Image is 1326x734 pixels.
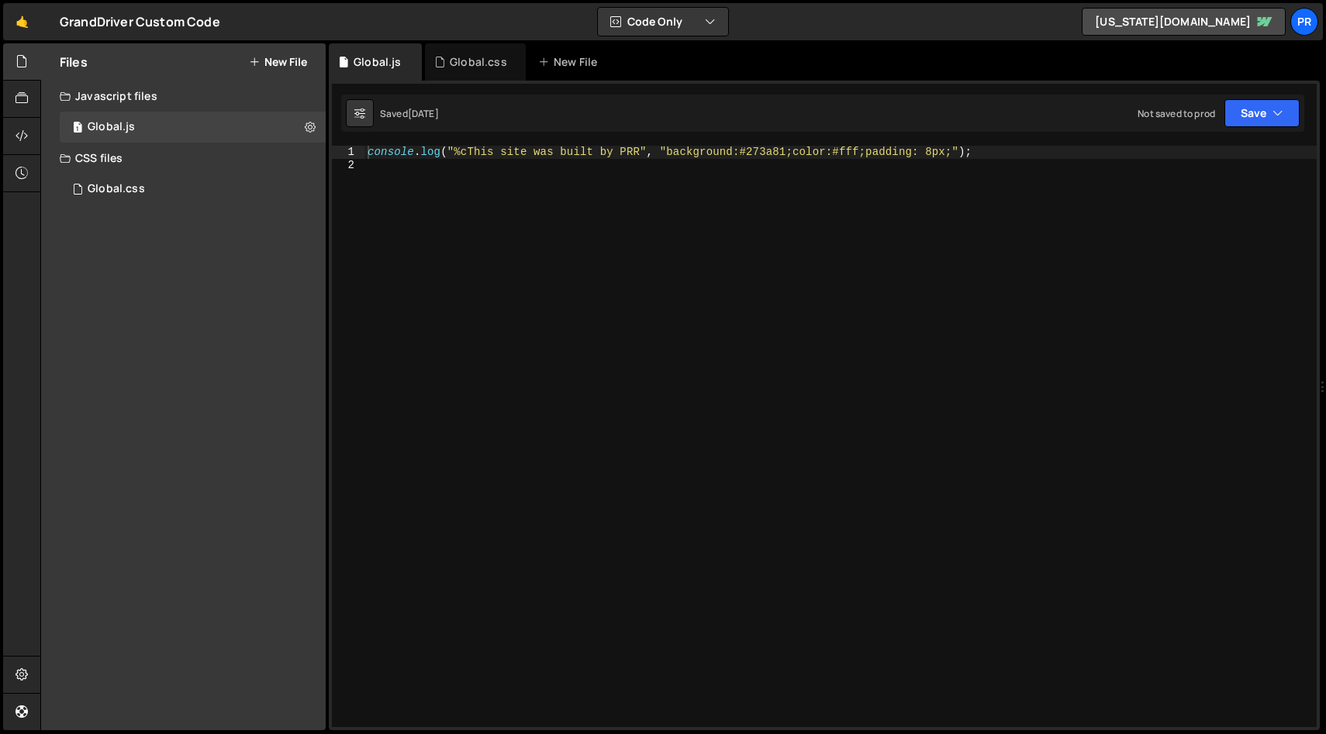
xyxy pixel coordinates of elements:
[249,56,307,68] button: New File
[1290,8,1318,36] a: PR
[88,182,145,196] div: Global.css
[354,54,401,70] div: Global.js
[73,122,82,135] span: 1
[60,174,326,205] div: 16776/45854.css
[332,159,364,172] div: 2
[450,54,507,70] div: Global.css
[88,120,135,134] div: Global.js
[1082,8,1286,36] a: [US_STATE][DOMAIN_NAME]
[408,107,439,120] div: [DATE]
[598,8,728,36] button: Code Only
[1138,107,1215,120] div: Not saved to prod
[332,146,364,159] div: 1
[3,3,41,40] a: 🤙
[60,112,326,143] div: 16776/45855.js
[1224,99,1300,127] button: Save
[380,107,439,120] div: Saved
[538,54,603,70] div: New File
[41,143,326,174] div: CSS files
[41,81,326,112] div: Javascript files
[60,53,88,71] h2: Files
[60,12,220,31] div: GrandDriver Custom Code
